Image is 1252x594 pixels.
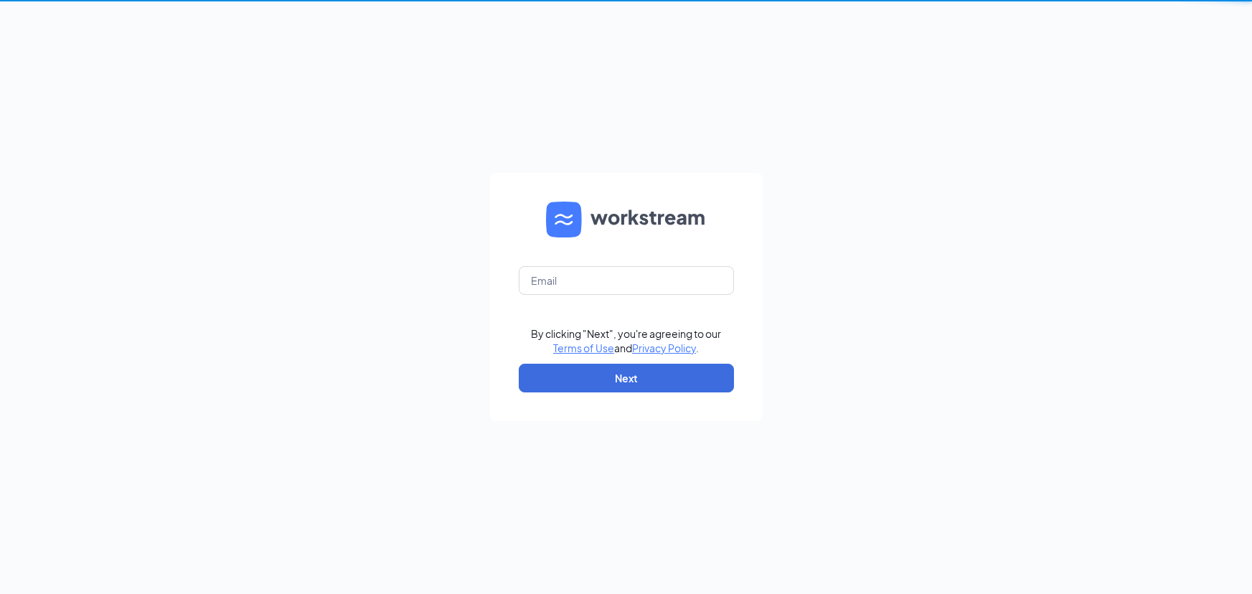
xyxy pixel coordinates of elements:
[632,341,696,354] a: Privacy Policy
[519,266,734,295] input: Email
[519,364,734,392] button: Next
[531,326,721,355] div: By clicking "Next", you're agreeing to our and .
[546,202,707,237] img: WS logo and Workstream text
[553,341,614,354] a: Terms of Use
